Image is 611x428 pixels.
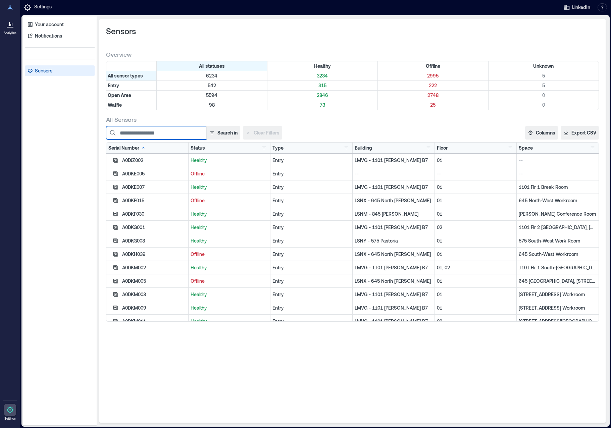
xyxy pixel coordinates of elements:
[379,102,487,108] p: 25
[158,102,266,108] p: 98
[35,33,62,39] p: Notifications
[122,278,186,284] div: A0DKM005
[519,197,597,204] p: 645 North-West Workroom
[243,126,282,140] button: Clear Filters
[519,318,597,325] p: [STREET_ADDRESS][GEOGRAPHIC_DATA]
[272,318,350,325] div: Entry
[191,237,268,244] p: Healthy
[108,145,146,151] div: Serial Number
[519,264,597,271] p: 1101 Flr 1 South-[GEOGRAPHIC_DATA], 1101 Flr 2 South-[GEOGRAPHIC_DATA]
[191,211,268,217] p: Healthy
[355,197,432,204] p: LSNX - 645 North [PERSON_NAME]
[378,81,489,90] div: Filter by Type: Entry & Status: Offline
[272,145,284,151] div: Type
[34,3,52,11] p: Settings
[355,211,432,217] p: LSNM - 845 [PERSON_NAME]
[561,2,592,13] button: LinkedIn
[191,224,268,231] p: Healthy
[519,251,597,258] p: 645 South-West Workroom
[122,251,186,258] div: A0DKH039
[519,157,597,164] p: --
[122,264,186,271] div: A0DKM002
[122,184,186,191] div: A0DKE007
[106,26,136,37] span: Sensors
[355,291,432,298] p: LMVG - 1101 [PERSON_NAME] B7
[191,157,268,164] p: Healthy
[355,224,432,231] p: LMVG - 1101 [PERSON_NAME] B7
[191,291,268,298] p: Healthy
[157,61,267,71] div: All statuses
[191,170,268,177] p: Offline
[355,184,432,191] p: LMVG - 1101 [PERSON_NAME] B7
[122,318,186,325] div: A0DKM011
[437,291,515,298] p: 01
[519,184,597,191] p: 1101 Flr 1 Break Room
[272,264,350,271] div: Entry
[269,92,376,99] p: 2846
[519,145,533,151] div: Space
[519,305,597,311] p: [STREET_ADDRESS] Workroom
[355,278,432,284] p: LSNX - 645 North [PERSON_NAME]
[437,237,515,244] p: 01
[355,264,432,271] p: LMVG - 1101 [PERSON_NAME] B7
[2,402,18,423] a: Settings
[122,157,186,164] div: A0DJZ002
[267,100,378,110] div: Filter by Type: Waffle & Status: Healthy
[206,126,240,140] button: Search in
[4,31,16,35] p: Analytics
[191,278,268,284] p: Offline
[267,81,378,90] div: Filter by Type: Entry & Status: Healthy
[272,278,350,284] div: Entry
[122,305,186,311] div: A0DKM009
[4,417,16,421] p: Settings
[106,91,157,100] div: Filter by Type: Open Area
[2,16,18,37] a: Analytics
[519,291,597,298] p: [STREET_ADDRESS] Workroom
[191,145,205,151] div: Status
[191,251,268,258] p: Offline
[272,305,350,311] div: Entry
[437,224,515,231] p: 02
[272,184,350,191] div: Entry
[437,264,515,271] p: 01, 02
[272,237,350,244] div: Entry
[25,65,95,76] a: Sensors
[122,237,186,244] div: A0DKG008
[272,224,350,231] div: Entry
[106,71,157,81] div: All sensor types
[437,170,515,177] p: --
[191,318,268,325] p: Healthy
[519,237,597,244] p: 575 South-West Work Room
[269,102,376,108] p: 73
[158,92,266,99] p: 5594
[437,184,515,191] p: 01
[489,61,599,71] div: Filter by Status: Unknown
[272,251,350,258] div: Entry
[158,72,266,79] p: 6234
[106,81,157,90] div: Filter by Type: Entry
[490,82,598,89] p: 5
[191,264,268,271] p: Healthy
[269,72,376,79] p: 3234
[355,318,432,325] p: LMVG - 1101 [PERSON_NAME] B7
[272,291,350,298] div: Entry
[379,72,487,79] p: 2995
[191,305,268,311] p: Healthy
[437,197,515,204] p: 01
[378,91,489,100] div: Filter by Type: Open Area & Status: Offline
[122,291,186,298] div: A0DKM008
[25,19,95,30] a: Your account
[490,72,598,79] p: 5
[572,4,590,11] span: LinkedIn
[525,126,558,140] button: Columns
[437,157,515,164] p: 01
[191,184,268,191] p: Healthy
[437,211,515,217] p: 01
[378,100,489,110] div: Filter by Type: Waffle & Status: Offline
[35,21,64,28] p: Your account
[489,81,599,90] div: Filter by Type: Entry & Status: Unknown
[490,92,598,99] p: 0
[379,92,487,99] p: 2748
[122,197,186,204] div: A0DKF015
[106,100,157,110] div: Filter by Type: Waffle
